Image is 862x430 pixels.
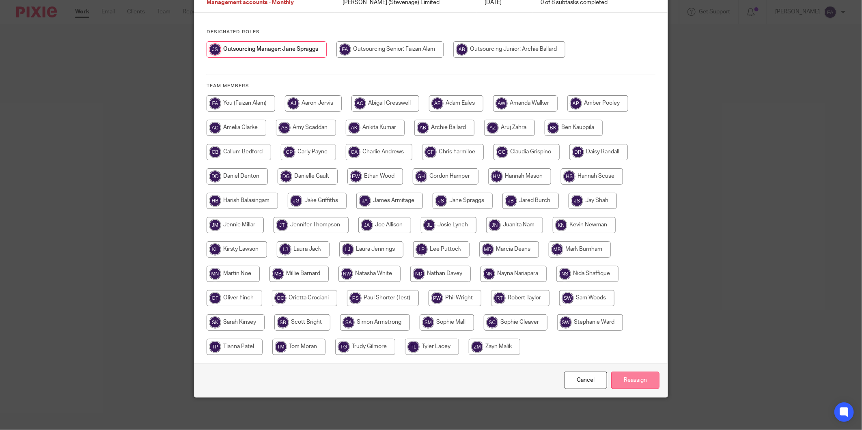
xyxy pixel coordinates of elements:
input: Reassign [611,372,659,389]
h4: Team members [207,83,655,89]
a: Close this dialog window [564,372,607,389]
h4: Designated Roles [207,29,655,35]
